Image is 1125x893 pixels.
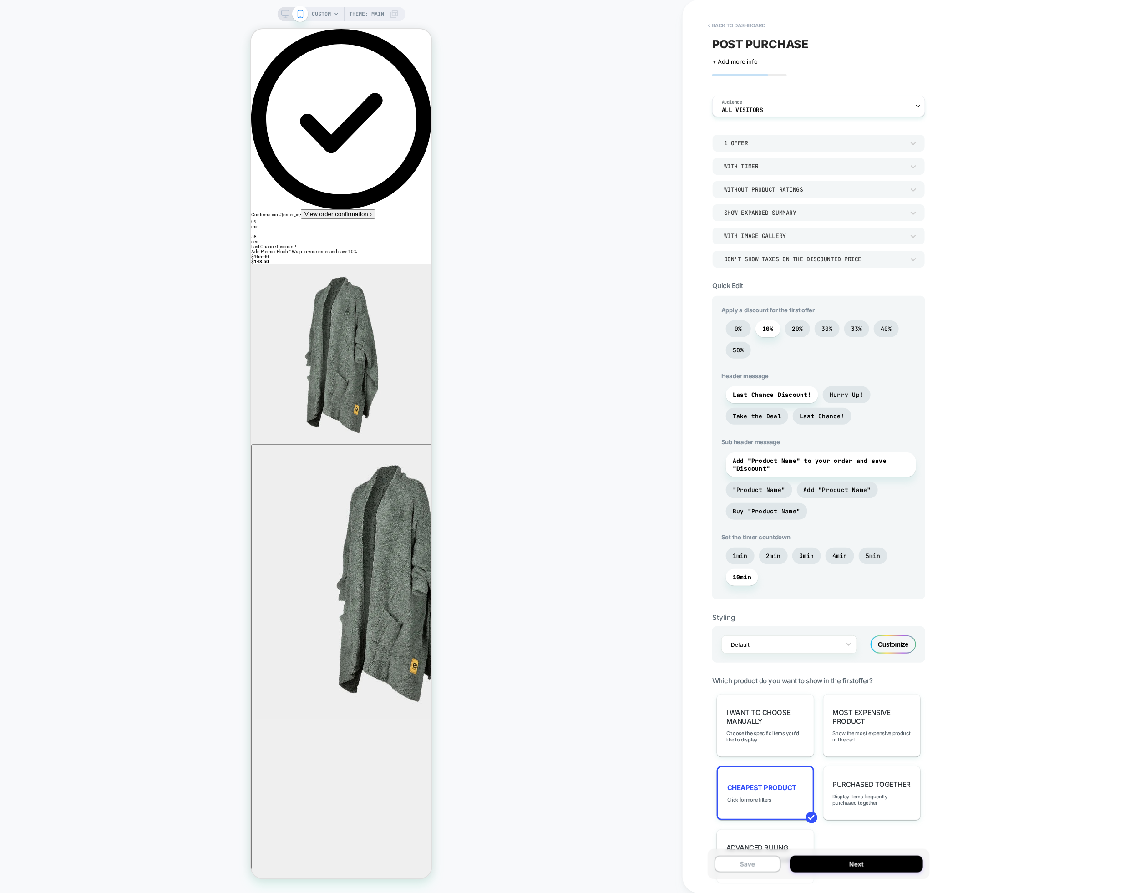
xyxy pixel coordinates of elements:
span: Last Chance! [800,412,845,420]
span: 0% [735,325,742,333]
div: With Image Gallery [724,232,904,240]
button: Save [715,856,781,873]
div: Don't show taxes on the discounted price [724,255,904,263]
span: 10min [733,573,751,581]
span: All Visitors [722,107,763,113]
span: Advanced Ruling [726,843,788,852]
span: 5min [866,552,881,560]
span: 1min [733,552,748,560]
span: I want to choose manually [726,708,805,726]
div: 1 Offer [724,139,904,147]
span: "Product Name" [733,486,785,494]
span: 33% [851,325,862,333]
span: Buy "Product Name" [733,507,801,515]
div: With Timer [724,162,904,170]
span: 10% [762,325,774,333]
span: 30% [821,325,833,333]
span: Apply a discount for the first offer [721,306,916,314]
span: Audience [722,99,742,106]
div: Without Product Ratings [724,186,904,193]
span: Header message [721,372,916,380]
u: more filters [746,797,771,803]
span: 2min [766,552,781,560]
span: Sub header message [721,438,916,446]
div: Show Expanded Summary [724,209,904,217]
span: Add "Product Name" to your order and save "Discount" [733,457,909,472]
span: Most Expensive Product [833,708,911,726]
span: 4min [832,552,847,560]
span: Take the Deal [733,412,781,420]
span: Add "Product Name" [804,486,872,494]
button: Next [790,856,923,873]
span: Which product do you want to show in the first offer? [712,676,873,685]
span: Hurry Up! [830,391,863,399]
span: 3min [799,552,814,560]
button: View order confirmation › [50,180,124,190]
span: Choose the specific items you'd like to display [726,730,805,743]
span: Display items frequently purchased together [833,793,911,806]
span: Theme: MAIN [350,7,385,21]
button: < back to dashboard [703,18,770,33]
div: Styling [712,613,925,622]
span: 40% [881,325,892,333]
span: Quick Edit [712,281,743,290]
span: 50% [733,346,744,354]
span: View order confirmation › [53,182,121,188]
span: CUSTOM [312,7,331,21]
span: POST PURCHASE [712,37,809,51]
span: Set the timer countdown [721,533,916,541]
span: Last Chance Discount! [733,391,811,399]
span: Purchased Together [833,780,911,789]
span: 20% [792,325,803,333]
span: Click for [727,797,771,803]
span: Show the most expensive product in the cart [833,730,911,743]
span: Cheapest Product [727,783,796,792]
span: + Add more info [712,58,758,65]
